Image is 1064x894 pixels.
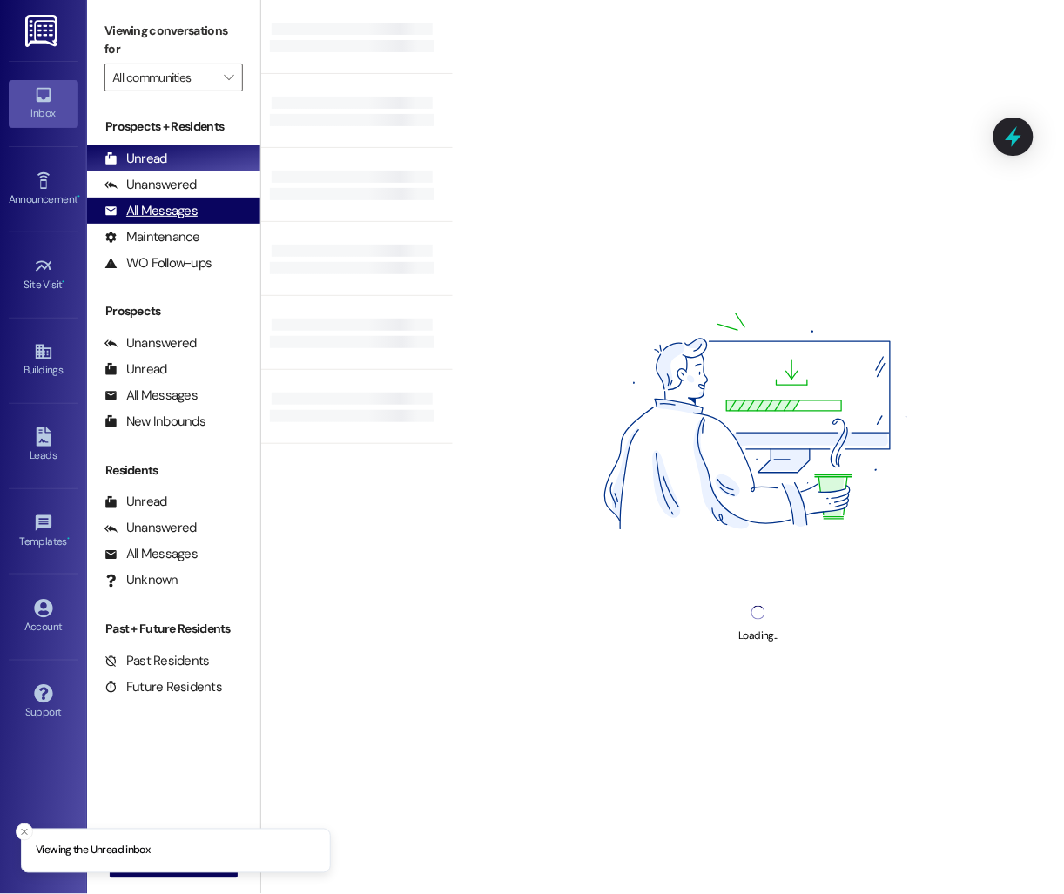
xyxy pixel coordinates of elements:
div: Past Residents [104,652,210,670]
span: • [67,533,70,545]
a: Support [9,679,78,726]
div: Loading... [738,627,778,645]
a: Inbox [9,80,78,127]
a: Site Visit • [9,252,78,299]
div: New Inbounds [104,413,205,431]
div: Unanswered [104,519,197,537]
div: All Messages [104,387,198,405]
p: Viewing the Unread inbox [36,844,150,859]
span: • [77,191,80,203]
i:  [224,71,233,84]
a: Buildings [9,337,78,384]
div: Prospects + Residents [87,118,260,136]
div: Prospects [87,302,260,320]
div: Unanswered [104,176,197,194]
div: Past + Future Residents [87,620,260,638]
a: Account [9,594,78,641]
a: Templates • [9,508,78,555]
div: Unread [104,150,167,168]
img: ResiDesk Logo [25,15,61,47]
div: Residents [87,461,260,480]
div: Maintenance [104,228,200,246]
div: WO Follow-ups [104,254,212,272]
div: Unanswered [104,334,197,353]
div: All Messages [104,202,198,220]
button: Close toast [16,823,33,841]
div: All Messages [104,545,198,563]
div: Unknown [104,571,178,589]
div: Unread [104,360,167,379]
div: Unread [104,493,167,511]
div: Future Residents [104,678,222,696]
a: Leads [9,422,78,469]
span: • [63,276,65,288]
label: Viewing conversations for [104,17,243,64]
input: All communities [112,64,215,91]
